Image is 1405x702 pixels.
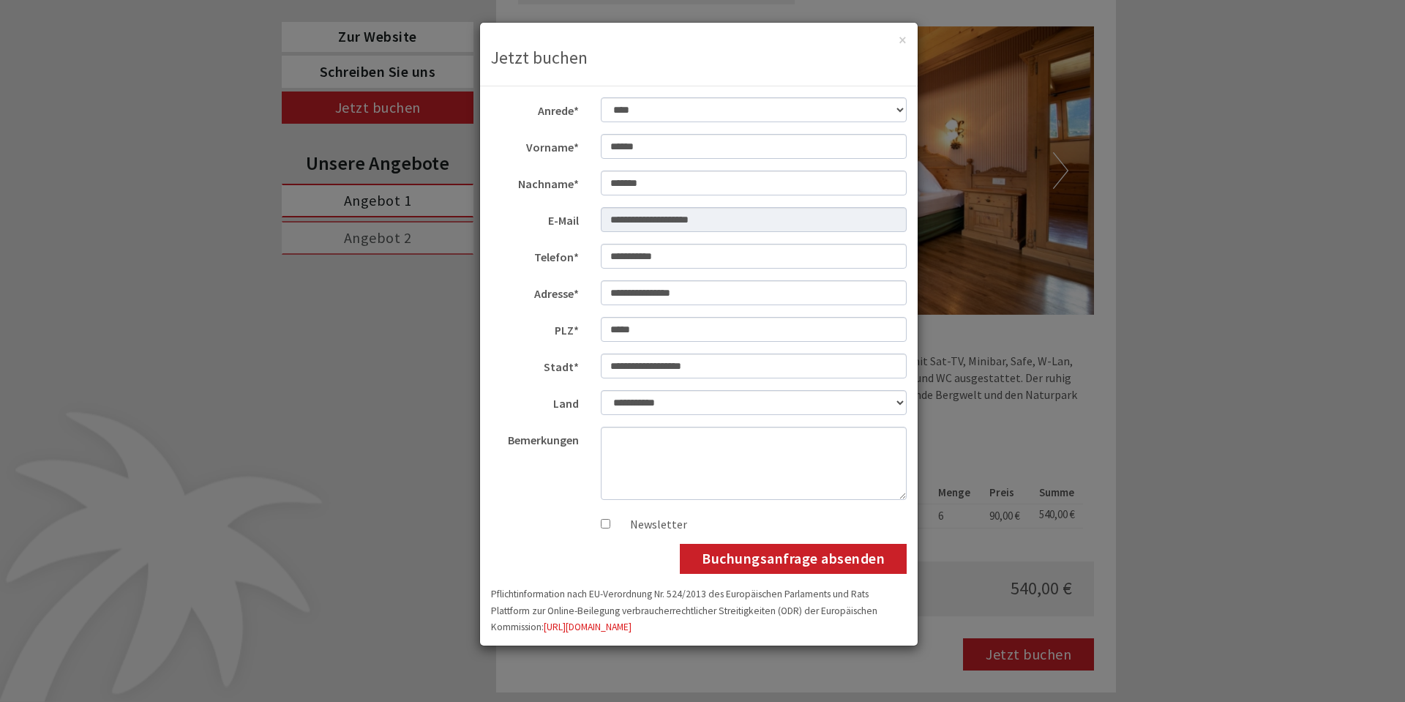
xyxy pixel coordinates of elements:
[258,11,319,36] div: Freitag
[480,171,590,193] label: Nachname*
[480,390,590,412] label: Land
[899,32,907,48] button: ×
[544,621,632,633] a: [URL][DOMAIN_NAME]
[491,48,907,67] h3: Jetzt buchen
[11,40,233,84] div: Guten Tag, wie können wir Ihnen helfen?
[480,97,590,119] label: Anrede*
[480,354,590,376] label: Stadt*
[482,379,577,411] button: Senden
[491,588,877,634] small: Pflichtinformation nach EU-Verordnung Nr. 524/2013 des Europäischen Parlaments und Rats Plattform...
[22,42,225,54] div: PALMENGARTEN Hotel GSTÖR
[22,71,225,81] small: 18:37
[615,516,687,533] label: Newsletter
[480,280,590,302] label: Adresse*
[480,427,590,449] label: Bemerkungen
[680,544,907,574] button: Buchungsanfrage absenden
[480,244,590,266] label: Telefon*
[480,207,590,229] label: E-Mail
[480,134,590,156] label: Vorname*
